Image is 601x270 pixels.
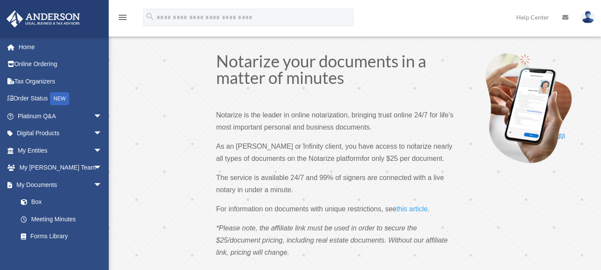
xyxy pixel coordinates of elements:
img: User Pic [581,11,594,23]
i: menu [117,12,128,23]
a: Forms Library [12,228,115,245]
div: NEW [50,92,69,105]
a: this article [396,205,427,217]
img: Anderson Advisors Platinum Portal [4,10,83,27]
span: Notarize is the leader in online notarization, bringing trust online 24/7 for life’s most importa... [216,111,454,131]
span: arrow_drop_down [93,159,111,177]
span: arrow_drop_down [93,176,111,194]
a: Meeting Minutes [12,210,115,228]
span: *Please note, the affiliate link must be used in order to secure the $25/document pricing, includ... [216,224,448,256]
a: Platinum Q&Aarrow_drop_down [6,107,115,125]
h1: Notarize your documents in a matter of minutes [216,53,459,90]
span: arrow_drop_down [93,107,111,125]
a: My [PERSON_NAME] Teamarrow_drop_down [6,159,115,177]
span: As an [PERSON_NAME] or Infinity client, you have access to notarize nearly all types of documents... [216,143,452,162]
a: Tax Organizers [6,73,115,90]
span: arrow_drop_down [93,142,111,160]
i: search [145,12,155,21]
span: . [427,205,429,213]
img: Notarize-hero [483,53,574,163]
span: arrow_drop_down [93,125,111,143]
span: this article [396,205,427,213]
span: for only $25 per document. [361,155,444,162]
span: For information on documents with unique restrictions, see [216,205,396,213]
a: menu [117,15,128,23]
a: Online Ordering [6,56,115,73]
a: Order StatusNEW [6,90,115,108]
span: The service is available 24/7 and 99% of signers are connected with a live notary in under a minute. [216,174,444,193]
a: Box [12,193,115,211]
a: My Documentsarrow_drop_down [6,176,115,193]
a: Digital Productsarrow_drop_down [6,125,115,142]
a: Home [6,38,115,56]
a: My Entitiesarrow_drop_down [6,142,115,159]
